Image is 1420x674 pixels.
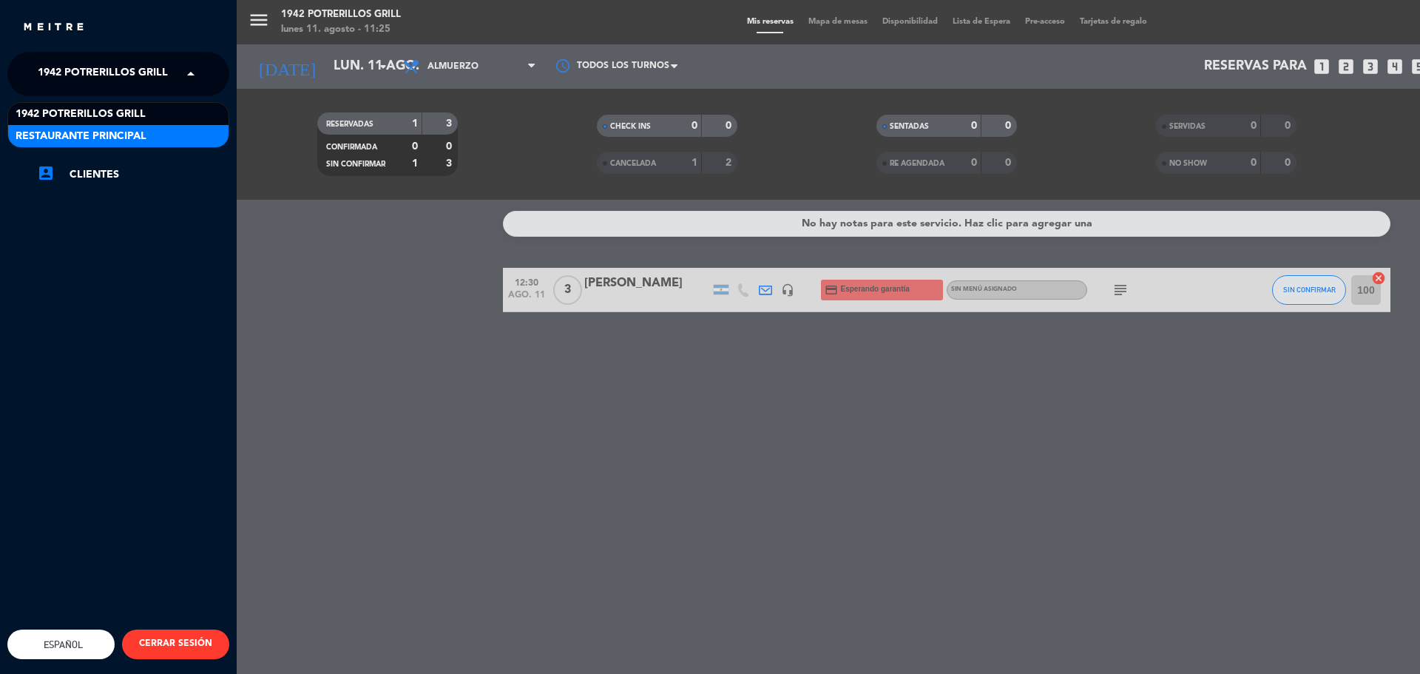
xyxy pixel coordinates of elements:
i: account_box [37,164,55,182]
img: MEITRE [22,22,85,33]
a: account_boxClientes [37,166,229,183]
span: 1942 Potrerillos Grill [16,106,146,123]
button: CERRAR SESIÓN [122,630,229,659]
span: 1942 Potrerillos Grill [38,58,168,90]
span: Restaurante Principal [16,128,146,145]
span: Español [40,639,83,650]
